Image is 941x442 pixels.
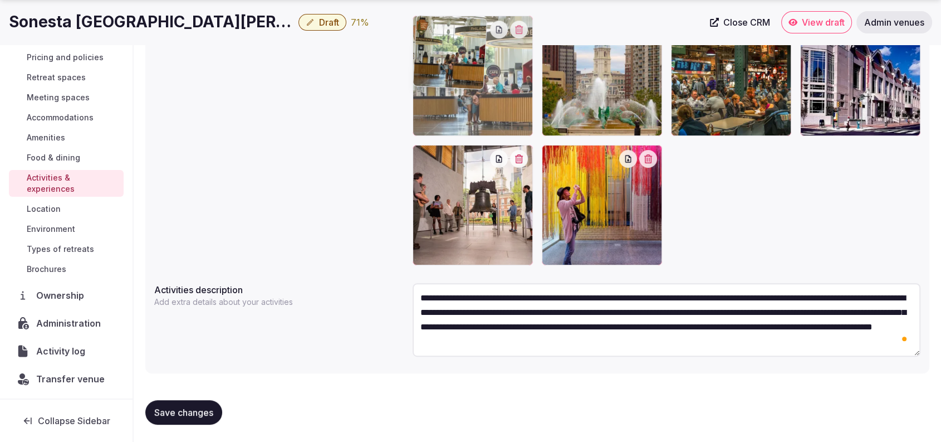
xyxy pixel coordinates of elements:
div: RV-Sonesta Philadelphia Rittenhouse Square-activities 3.jpg [800,16,920,136]
span: Environment [27,224,75,235]
textarea: To enrich screen reader interactions, please activate Accessibility in Grammarly extension settings [413,283,920,357]
span: Save changes [154,407,213,418]
span: Pricing and policies [27,52,104,63]
button: Save changes [145,400,222,425]
span: Brochures [27,264,66,275]
a: Amenities [9,130,124,145]
span: Collapse Sidebar [38,415,110,426]
a: Retreat spaces [9,70,124,85]
label: Activities description [154,285,404,294]
span: Ownership [36,289,89,302]
p: Add extra details about your activities [154,297,297,308]
span: Admin venues [864,17,924,28]
div: RV-Sonesta Philadelphia Rittenhouse Square-activities 6.jpg [542,145,662,265]
span: Retreat spaces [27,72,86,83]
a: Ownership [9,284,124,307]
span: Meeting spaces [27,92,90,103]
span: Location [27,203,61,215]
span: Food & dining [27,152,80,163]
a: Location [9,201,124,217]
div: RV-Sonesta Philadelphia Rittenhouse Square-activities.jpg [542,16,662,136]
span: Administration [36,317,105,330]
div: RV-Sonesta Philadelphia Rittenhouse Square-activities 5.jpeg [413,16,533,136]
span: View draft [802,17,845,28]
button: Transfer venue [9,367,124,391]
a: Environment [9,221,124,237]
span: Accommodations [27,112,94,123]
button: 71% [351,16,369,29]
div: RV-Sonesta Philadelphia Rittenhouse Square-activities 2.jpeg [671,16,791,136]
a: Meeting spaces [9,90,124,105]
a: Food & dining [9,150,124,166]
a: Brochures [9,261,124,277]
button: Collapse Sidebar [9,409,124,433]
span: Amenities [27,132,65,143]
div: 71 % [351,16,369,29]
span: Transfer venue [36,372,105,386]
span: Types of retreats [27,244,94,255]
a: Types of retreats [9,241,124,257]
img: RV-Sonesta Philadelphia Rittenhouse Square-activities 5.jpeg [413,16,487,89]
a: Admin venues [856,11,932,33]
a: Activities & experiences [9,170,124,197]
span: Activities & experiences [27,172,119,195]
a: Close CRM [703,11,777,33]
span: Close CRM [723,17,770,28]
a: View draft [781,11,852,33]
a: Activity log [9,339,124,363]
h1: Sonesta [GEOGRAPHIC_DATA][PERSON_NAME] [9,11,294,33]
div: RV-Sonesta Philadelphia Rittenhouse Square-activities 4.jpeg [413,145,533,265]
a: Pricing and policies [9,50,124,65]
button: Draft [298,14,346,31]
span: Draft [319,17,339,28]
a: Administration [9,312,124,335]
span: Activity log [36,344,90,358]
a: Accommodations [9,110,124,125]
